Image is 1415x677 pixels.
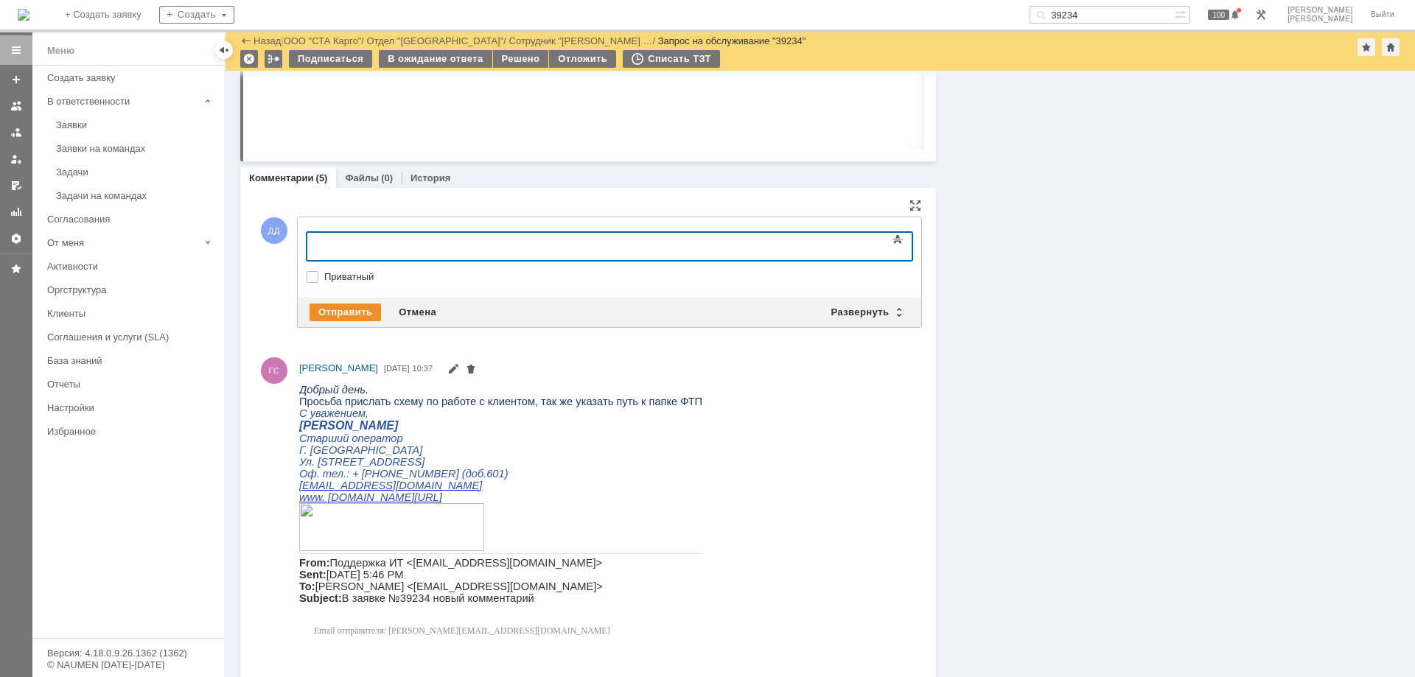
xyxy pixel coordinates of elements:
[50,137,221,160] a: Заявки на командах
[29,35,668,47] span: Заявки передаются по обмену: необходимо написать письмо на поддержку чтобы все настроили и сделал...
[47,379,215,390] div: Отчеты
[509,35,658,46] div: /
[29,71,575,83] span: При приеме учитывается номер партии – как я понимаю передается номер так же по обмену в задании.
[29,409,668,421] span: Заявки передаются по обмену: необходимо написать письмо на поддержку чтобы все настроили и сделал...
[261,217,287,244] span: ДД
[413,364,433,373] span: 10:37
[107,59,127,71] span: FTP
[1382,38,1400,56] div: Сделать домашней страницей
[47,355,215,366] div: База знаний
[47,72,215,83] div: Создать заявку
[41,373,221,396] a: Отчеты
[215,41,233,59] div: Скрыть меню
[29,468,792,480] span: Приход и отгрузка может быть как на паллетах так и внавал. Позже сообщу какие типы ГМ используем,...
[29,456,413,468] span: Хранение расчитывается в паллетах, поэтому
[284,35,367,46] div: /
[47,332,215,343] div: Соглашения и услуги (SLA)
[277,456,413,468] b: 1 паллет=1 грузоместо.
[11,636,124,648] span: [GEOGRAPHIC_DATA]
[18,9,29,21] a: Перейти на домашнюю страницу
[284,35,362,46] a: ООО "СТА Карго"
[50,161,221,183] a: Задачи
[509,35,653,46] a: Сотрудник "[PERSON_NAME] …
[254,35,281,46] a: Назад
[29,515,840,539] span: Количество заказов - до 20 заявок в день, и не более 150 срок (все, что более 150 строк в день, с...
[1252,6,1270,24] a: Перейти в интерфейс администратора
[1358,38,1375,56] div: Добавить в избранное
[4,94,28,118] a: Заявки на командах
[381,172,393,183] div: (0)
[1288,15,1353,24] span: [PERSON_NAME]
[345,172,379,183] a: Файлы
[29,47,587,71] span: Заявки передаются по обмену: необходимо написать письмо на поддержку чтобы все настроили и сделал...
[4,147,28,171] a: Мои заявки
[384,364,410,373] span: [DATE]
[447,365,459,376] span: Редактировать
[47,402,215,413] div: Настройки
[4,200,28,224] a: Отчеты
[15,242,311,252] span: Email отправителя: [PERSON_NAME][EMAIL_ADDRESS][DOMAIN_NAME]
[56,143,215,154] div: Заявки на командах
[41,349,221,372] a: База знаний
[47,426,199,437] div: Избранное
[909,200,921,211] div: На всю страницу
[889,231,906,248] span: Показать панель инструментов
[249,172,314,183] a: Комментарии
[47,284,215,295] div: Оргструктура
[50,184,221,207] a: Задачи на командах
[240,50,258,68] div: Удалить
[56,190,215,201] div: Задачи на командах
[668,409,688,421] span: FTP
[41,66,221,89] a: Создать заявку
[11,661,98,673] span: БЦ Поиск оф.805
[29,409,837,432] span: , т.к. документы для печати клиенты так же выкладывает туда.
[41,302,221,325] a: Клиенты
[299,361,378,376] a: [PERSON_NAME]
[47,214,215,225] div: Согласования
[4,227,28,250] a: Настройки
[668,35,688,47] span: FTP
[47,648,209,658] div: Версия: 4.18.0.9.26.1362 (1362)
[4,68,28,91] a: Создать заявку
[56,119,215,130] div: Заявки
[41,255,221,278] a: Активности
[1175,7,1189,21] span: Расширенный поиск
[4,174,28,197] a: Мои согласования
[11,649,136,661] span: Ул. [STREET_ADDRESS]
[41,208,221,231] a: Согласования
[127,59,472,71] span: , т.к. документы для печати клиенты так же выкладывает туда.
[1288,6,1353,15] span: [PERSON_NAME]
[41,278,221,301] a: Оргструктура
[56,166,215,178] div: Задачи
[410,172,450,183] a: История
[29,491,848,515] span: Работы, выполняемые с 18:00 до 09:00, с [DATE] по [DATE], и в выходные и праздничные дни будет пр...
[29,432,382,444] span: Акты МХ подписываем по ЭДО. Так же настроить через поддержку.
[15,289,311,299] span: Email отправителя: [PERSON_NAME][EMAIL_ADDRESS][DOMAIN_NAME]
[47,42,74,60] div: Меню
[324,271,909,283] label: Приватный
[15,256,311,267] span: Email отправителя: [PERSON_NAME][EMAIL_ADDRESS][DOMAIN_NAME]
[29,480,617,491] span: После заведения клиента в системе настрою услуги, которые необходимо фиксировать при приеме и отг...
[47,308,215,319] div: Клиенты
[367,35,509,46] div: /
[41,396,221,419] a: Настройки
[50,113,221,136] a: Заявки
[18,9,29,21] img: logo
[11,624,226,636] span: [PERSON_NAME] по работе с клиентами
[4,121,28,144] a: Заявки в моей ответственности
[47,261,215,272] div: Активности
[316,172,328,183] div: (5)
[11,598,80,610] span: С уважением,
[47,237,199,248] div: От меня
[29,539,416,550] span: Доверенности: должны дать нам доверенность на право их подписывать.
[658,35,806,46] div: Запрос на обслуживание "39234"
[11,611,110,623] span: [PERSON_NAME]
[29,35,837,59] span: , т.к. документы для печати клиенты так же выкладывает туда.
[29,59,382,71] span: Акты МХ подписываем по ЭДО. Так же настроить через поддержку.
[159,6,234,24] div: Создать
[1208,10,1229,20] span: 100
[47,660,209,670] div: © NAUMEN [DATE]-[DATE]
[29,444,575,456] span: При приеме учитывается номер партии – как я понимаю передается номер так же по обмену в задании.
[367,35,504,46] a: Отдел "[GEOGRAPHIC_DATA]"
[465,365,477,376] span: Удалить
